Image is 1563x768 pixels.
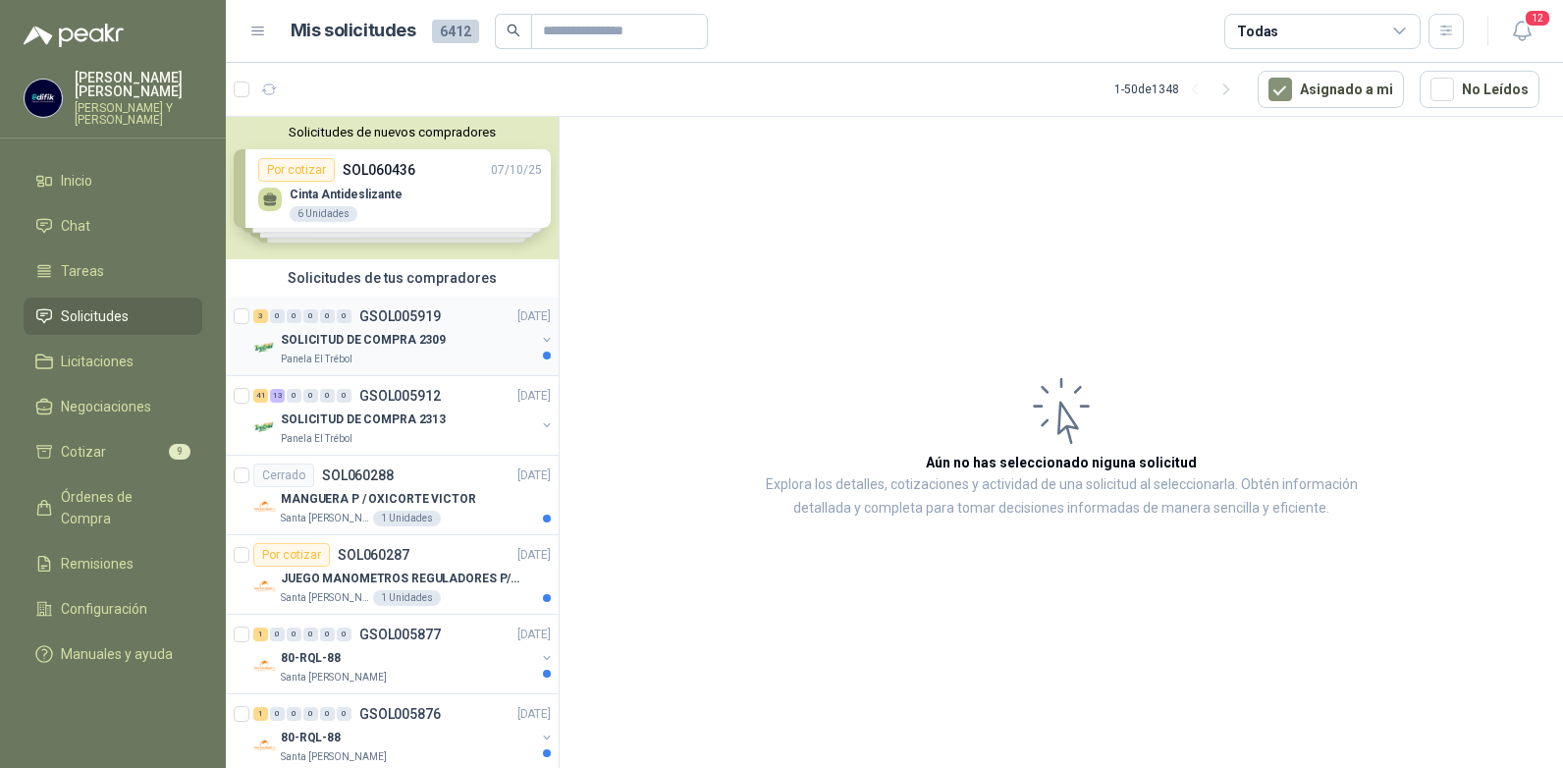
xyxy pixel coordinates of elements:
[253,384,555,447] a: 41 13 0 0 0 0 GSOL005912[DATE] Company LogoSOLICITUD DE COMPRA 2313Panela El Trébol
[517,546,551,565] p: [DATE]
[281,411,446,429] p: SOLICITUD DE COMPRA 2313
[24,590,202,628] a: Configuración
[253,623,555,686] a: 1 0 0 0 0 0 GSOL005877[DATE] Company Logo80-RQL-88Santa [PERSON_NAME]
[337,707,351,721] div: 0
[337,389,351,403] div: 0
[320,309,335,323] div: 0
[61,441,106,463] span: Cotizar
[926,452,1197,473] h3: Aún no has seleccionado niguna solicitud
[287,309,301,323] div: 0
[253,628,268,641] div: 1
[517,705,551,724] p: [DATE]
[24,162,202,199] a: Inicio
[61,170,92,192] span: Inicio
[61,486,184,529] span: Órdenes de Compra
[234,125,551,139] button: Solicitudes de nuevos compradores
[1258,71,1404,108] button: Asignado a mi
[253,389,268,403] div: 41
[61,553,134,575] span: Remisiones
[226,259,559,297] div: Solicitudes de tus compradores
[253,309,268,323] div: 3
[253,464,314,487] div: Cerrado
[270,389,285,403] div: 13
[291,17,416,45] h1: Mis solicitudes
[373,590,441,606] div: 1 Unidades
[517,466,551,485] p: [DATE]
[303,707,318,721] div: 0
[1420,71,1539,108] button: No Leídos
[338,548,409,562] p: SOL060287
[281,570,525,588] p: JUEGO MANOMETROS REGULADORES P/OXIGENO
[337,309,351,323] div: 0
[253,495,277,519] img: Company Logo
[320,707,335,721] div: 0
[169,444,190,460] span: 9
[281,511,369,526] p: Santa [PERSON_NAME]
[226,535,559,615] a: Por cotizarSOL060287[DATE] Company LogoJUEGO MANOMETROS REGULADORES P/OXIGENOSanta [PERSON_NAME]1...
[1504,14,1539,49] button: 12
[359,707,441,721] p: GSOL005876
[281,490,476,509] p: MANGUERA P / OXICORTE VICTOR
[226,456,559,535] a: CerradoSOL060288[DATE] Company LogoMANGUERA P / OXICORTE VICTORSanta [PERSON_NAME]1 Unidades
[270,628,285,641] div: 0
[322,468,394,482] p: SOL060288
[281,729,341,747] p: 80-RQL-88
[253,543,330,567] div: Por cotizar
[24,388,202,425] a: Negociaciones
[253,707,268,721] div: 1
[373,511,441,526] div: 1 Unidades
[287,389,301,403] div: 0
[61,215,90,237] span: Chat
[270,309,285,323] div: 0
[226,117,559,259] div: Solicitudes de nuevos compradoresPor cotizarSOL06043607/10/25 Cinta Antideslizante6 UnidadesPor c...
[517,307,551,326] p: [DATE]
[253,336,277,359] img: Company Logo
[253,654,277,678] img: Company Logo
[507,24,520,37] span: search
[287,707,301,721] div: 0
[253,304,555,367] a: 3 0 0 0 0 0 GSOL005919[DATE] Company LogoSOLICITUD DE COMPRA 2309Panela El Trébol
[303,309,318,323] div: 0
[61,598,147,620] span: Configuración
[281,749,387,765] p: Santa [PERSON_NAME]
[24,207,202,245] a: Chat
[303,389,318,403] div: 0
[61,396,151,417] span: Negociaciones
[253,415,277,439] img: Company Logo
[24,24,124,47] img: Logo peakr
[281,670,387,686] p: Santa [PERSON_NAME]
[359,628,441,641] p: GSOL005877
[253,575,277,598] img: Company Logo
[61,305,129,327] span: Solicitudes
[320,389,335,403] div: 0
[517,387,551,406] p: [DATE]
[1114,74,1242,105] div: 1 - 50 de 1348
[270,707,285,721] div: 0
[75,71,202,98] p: [PERSON_NAME] [PERSON_NAME]
[75,102,202,126] p: [PERSON_NAME] Y [PERSON_NAME]
[337,628,351,641] div: 0
[1237,21,1278,42] div: Todas
[281,331,446,350] p: SOLICITUD DE COMPRA 2309
[24,545,202,582] a: Remisiones
[24,343,202,380] a: Licitaciones
[432,20,479,43] span: 6412
[320,628,335,641] div: 0
[359,309,441,323] p: GSOL005919
[253,702,555,765] a: 1 0 0 0 0 0 GSOL005876[DATE] Company Logo80-RQL-88Santa [PERSON_NAME]
[24,433,202,470] a: Cotizar9
[517,626,551,644] p: [DATE]
[24,635,202,673] a: Manuales y ayuda
[1524,9,1551,27] span: 12
[281,352,352,367] p: Panela El Trébol
[24,478,202,537] a: Órdenes de Compra
[61,351,134,372] span: Licitaciones
[359,389,441,403] p: GSOL005912
[24,252,202,290] a: Tareas
[756,473,1367,521] p: Explora los detalles, cotizaciones y actividad de una solicitud al seleccionarla. Obtén informaci...
[61,643,173,665] span: Manuales y ayuda
[253,734,277,757] img: Company Logo
[281,649,341,668] p: 80-RQL-88
[287,628,301,641] div: 0
[303,628,318,641] div: 0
